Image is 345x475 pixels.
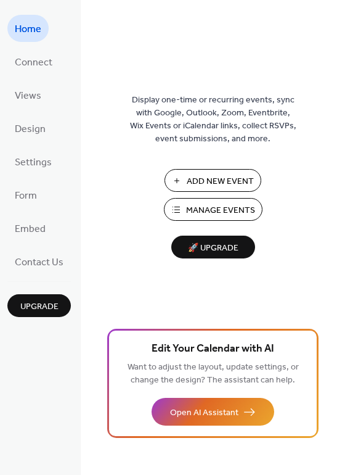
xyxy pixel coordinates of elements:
a: Views [7,81,49,109]
a: Settings [7,148,59,175]
span: Connect [15,53,52,73]
button: 🚀 Upgrade [171,236,255,258]
a: Connect [7,48,60,75]
span: Settings [15,153,52,173]
span: Upgrade [20,300,59,313]
a: Contact Us [7,248,71,275]
span: Manage Events [186,204,255,217]
button: Add New Event [164,169,261,192]
span: Open AI Assistant [170,407,238,419]
button: Upgrade [7,294,71,317]
a: Design [7,115,53,142]
span: Add New Event [187,175,254,188]
button: Manage Events [164,198,262,221]
span: Embed [15,220,46,239]
a: Form [7,181,44,209]
a: Embed [7,215,53,242]
span: Form [15,186,37,206]
span: Views [15,86,41,106]
span: Home [15,20,41,39]
a: Home [7,15,49,42]
button: Open AI Assistant [152,398,274,426]
span: Design [15,120,46,139]
span: Edit Your Calendar with AI [152,341,274,358]
span: 🚀 Upgrade [179,240,248,257]
span: Display one-time or recurring events, sync with Google, Outlook, Zoom, Eventbrite, Wix Events or ... [130,94,296,146]
span: Contact Us [15,253,63,273]
span: Want to adjust the layout, update settings, or change the design? The assistant can help. [128,359,299,389]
